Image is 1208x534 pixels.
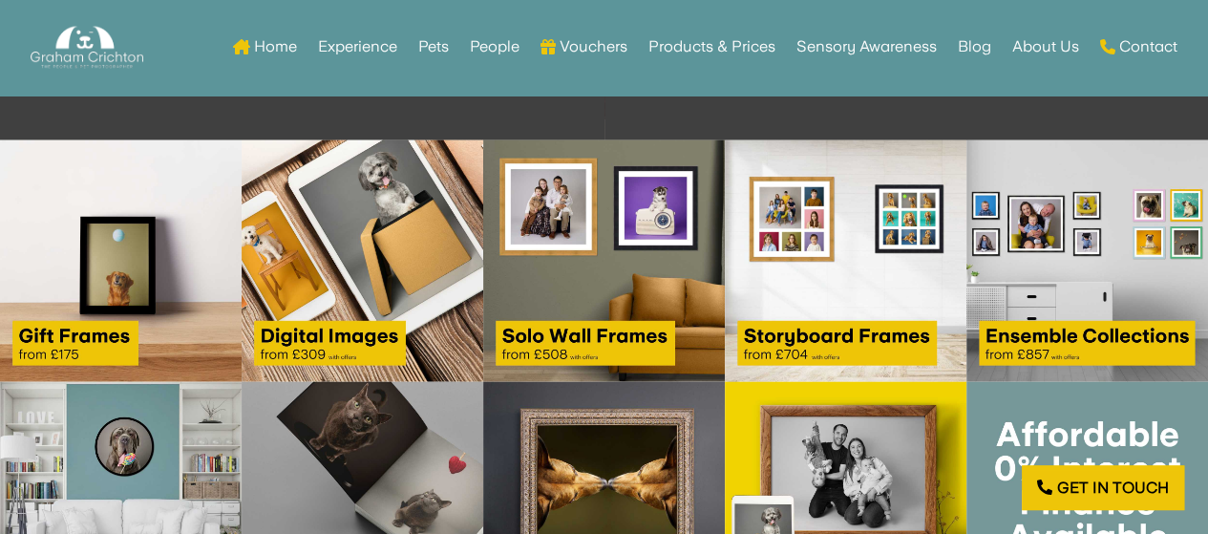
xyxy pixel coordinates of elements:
a: Pets [418,10,449,84]
img: 1 [483,140,725,382]
a: Contact [1100,10,1177,84]
img: 7 [242,140,483,382]
a: Get in touch [1022,465,1184,510]
img: Graham Crichton Photography Logo - Graham Crichton - Belfast Family & Pet Photography Studio [31,21,143,74]
a: Home [233,10,297,84]
a: About Us [1012,10,1079,84]
a: Sensory Awareness [796,10,937,84]
a: Vouchers [540,10,627,84]
a: Blog [958,10,991,84]
a: Products & Prices [648,10,775,84]
img: 5 [725,140,966,382]
a: People [470,10,519,84]
a: Experience [318,10,397,84]
img: 4 [966,140,1208,382]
